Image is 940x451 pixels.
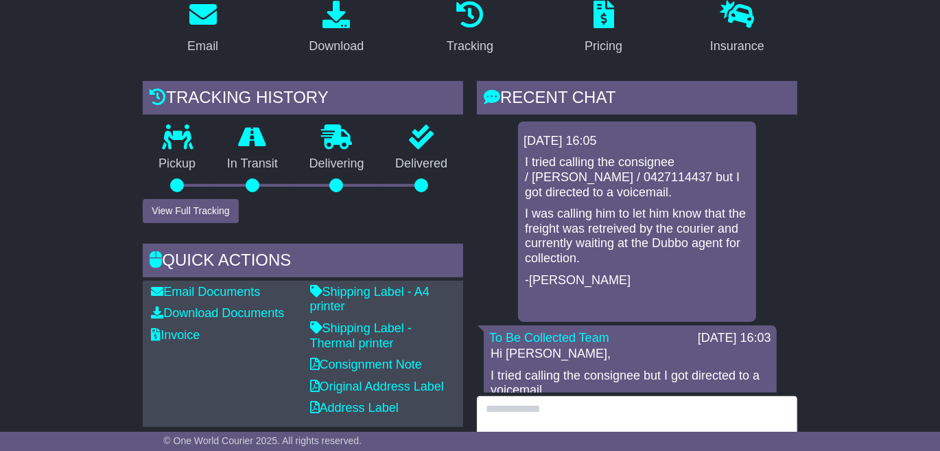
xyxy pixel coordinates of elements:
[310,285,430,314] a: Shipping Label - A4 printer
[525,273,749,288] p: -[PERSON_NAME]
[143,244,463,281] div: Quick Actions
[294,157,380,172] p: Delivering
[477,81,797,118] div: RECENT CHAT
[151,306,284,320] a: Download Documents
[710,37,764,56] div: Insurance
[143,157,211,172] p: Pickup
[491,369,770,398] p: I tried calling the consignee but I got directed to a voicemail.
[310,321,412,350] a: Shipping Label - Thermal printer
[379,157,463,172] p: Delivered
[698,331,771,346] div: [DATE] 16:03
[491,347,770,362] p: Hi [PERSON_NAME],
[525,207,749,266] p: I was calling him to let him know that the freight was retreived by the courier and currently wai...
[163,435,362,446] span: © One World Courier 2025. All rights reserved.
[310,401,399,415] a: Address Label
[143,81,463,118] div: Tracking history
[309,37,364,56] div: Download
[143,199,238,223] button: View Full Tracking
[524,134,751,149] div: [DATE] 16:05
[525,155,749,200] p: I tried calling the consignee / [PERSON_NAME] / 0427114437 but I got directed to a voicemail.
[151,285,260,299] a: Email Documents
[151,328,200,342] a: Invoice
[310,358,422,371] a: Consignment Note
[585,37,622,56] div: Pricing
[310,380,444,393] a: Original Address Label
[447,37,493,56] div: Tracking
[489,331,609,345] a: To Be Collected Team
[187,37,218,56] div: Email
[211,157,294,172] p: In Transit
